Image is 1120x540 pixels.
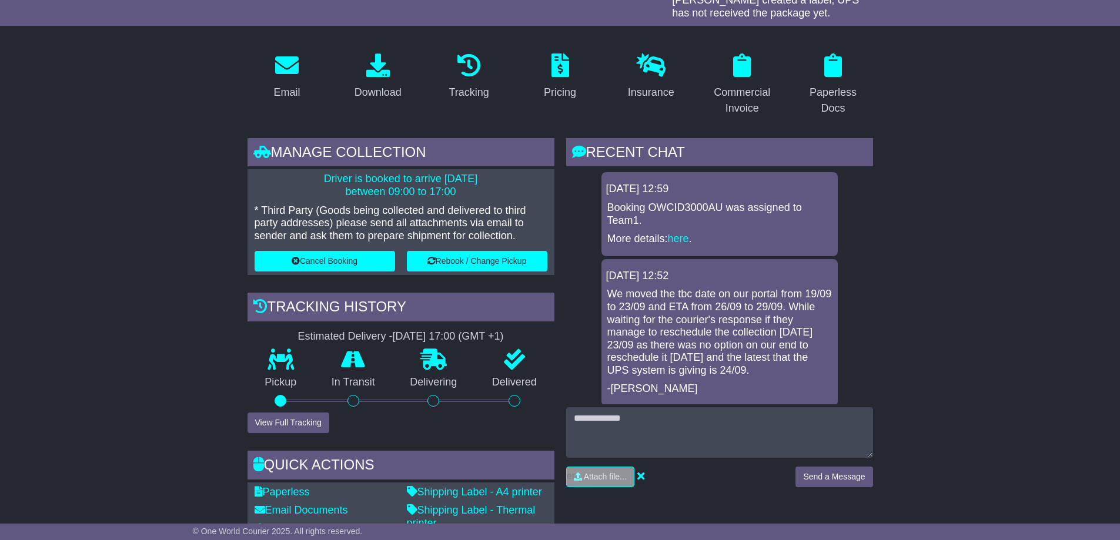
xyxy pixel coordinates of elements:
[248,330,554,343] div: Estimated Delivery -
[606,270,833,283] div: [DATE] 12:52
[355,85,402,100] div: Download
[248,412,329,433] button: View Full Tracking
[628,85,674,100] div: Insurance
[407,486,542,498] a: Shipping Label - A4 printer
[407,251,547,271] button: Rebook / Change Pickup
[620,49,682,105] a: Insurance
[255,523,369,535] a: Download Documents
[536,49,584,105] a: Pricing
[795,467,872,487] button: Send a Message
[544,85,576,100] div: Pricing
[607,288,832,377] p: We moved the tbc date on our portal from 19/09 to 23/09 and ETA from 26/09 to 29/09. While waitin...
[607,202,832,227] p: Booking OWCID3000AU was assigned to Team1.
[248,451,554,482] div: Quick Actions
[248,293,554,324] div: Tracking history
[273,85,300,100] div: Email
[566,138,873,170] div: RECENT CHAT
[407,504,536,529] a: Shipping Label - Thermal printer
[347,49,409,105] a: Download
[314,376,393,389] p: In Transit
[801,85,865,116] div: Paperless Docs
[449,85,489,100] div: Tracking
[248,138,554,170] div: Manage collection
[607,383,832,395] p: -[PERSON_NAME]
[266,49,307,105] a: Email
[393,330,504,343] div: [DATE] 17:00 (GMT +1)
[474,376,554,389] p: Delivered
[255,251,395,271] button: Cancel Booking
[607,233,832,246] p: More details: .
[255,173,547,198] p: Driver is booked to arrive [DATE] between 09:00 to 17:00
[255,486,310,498] a: Paperless
[393,376,475,389] p: Delivering
[703,49,782,120] a: Commercial Invoice
[710,85,774,116] div: Commercial Invoice
[248,376,315,389] p: Pickup
[794,49,873,120] a: Paperless Docs
[255,504,348,516] a: Email Documents
[193,526,363,536] span: © One World Courier 2025. All rights reserved.
[606,183,833,196] div: [DATE] 12:59
[255,204,547,243] p: * Third Party (Goods being collected and delivered to third party addresses) please send all atta...
[668,233,689,244] a: here
[441,49,496,105] a: Tracking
